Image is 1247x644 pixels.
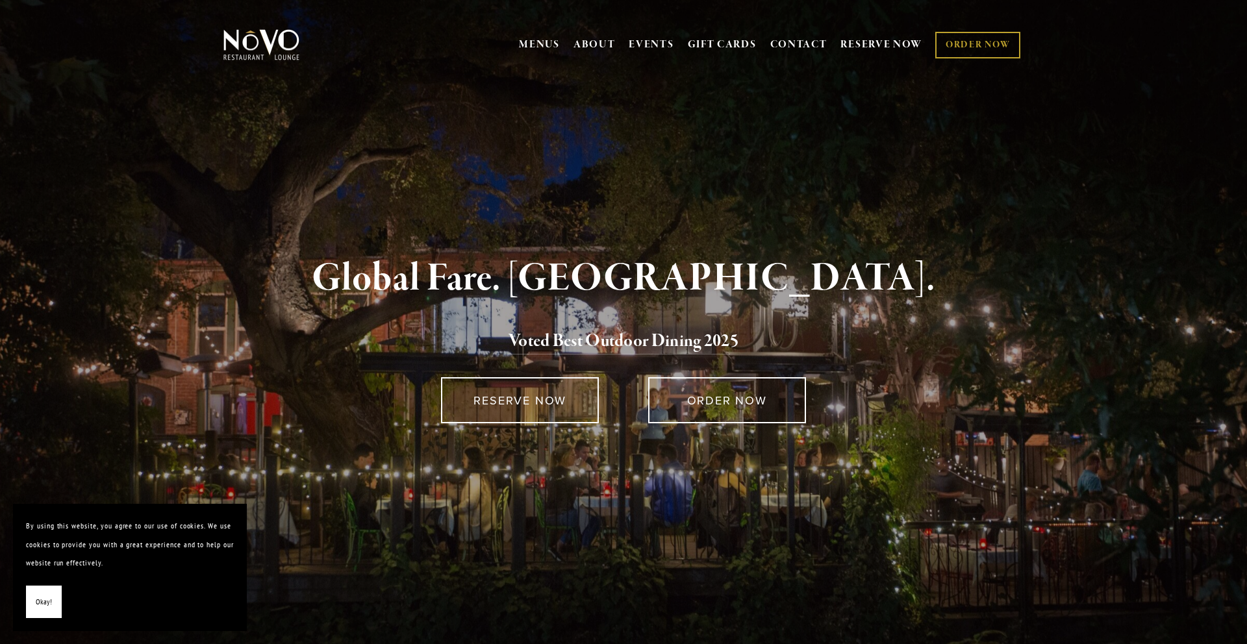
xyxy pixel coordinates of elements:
[629,38,674,51] a: EVENTS
[840,32,922,57] a: RESERVE NOW
[26,586,62,619] button: Okay!
[245,328,1002,355] h2: 5
[519,38,560,51] a: MENUS
[688,32,757,57] a: GIFT CARDS
[221,29,302,61] img: Novo Restaurant &amp; Lounge
[509,330,730,354] a: Voted Best Outdoor Dining 202
[441,377,599,423] a: RESERVE NOW
[36,593,52,612] span: Okay!
[770,32,827,57] a: CONTACT
[13,504,247,631] section: Cookie banner
[312,254,935,303] strong: Global Fare. [GEOGRAPHIC_DATA].
[648,377,806,423] a: ORDER NOW
[573,38,616,51] a: ABOUT
[26,517,234,573] p: By using this website, you agree to our use of cookies. We use cookies to provide you with a grea...
[935,32,1020,58] a: ORDER NOW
